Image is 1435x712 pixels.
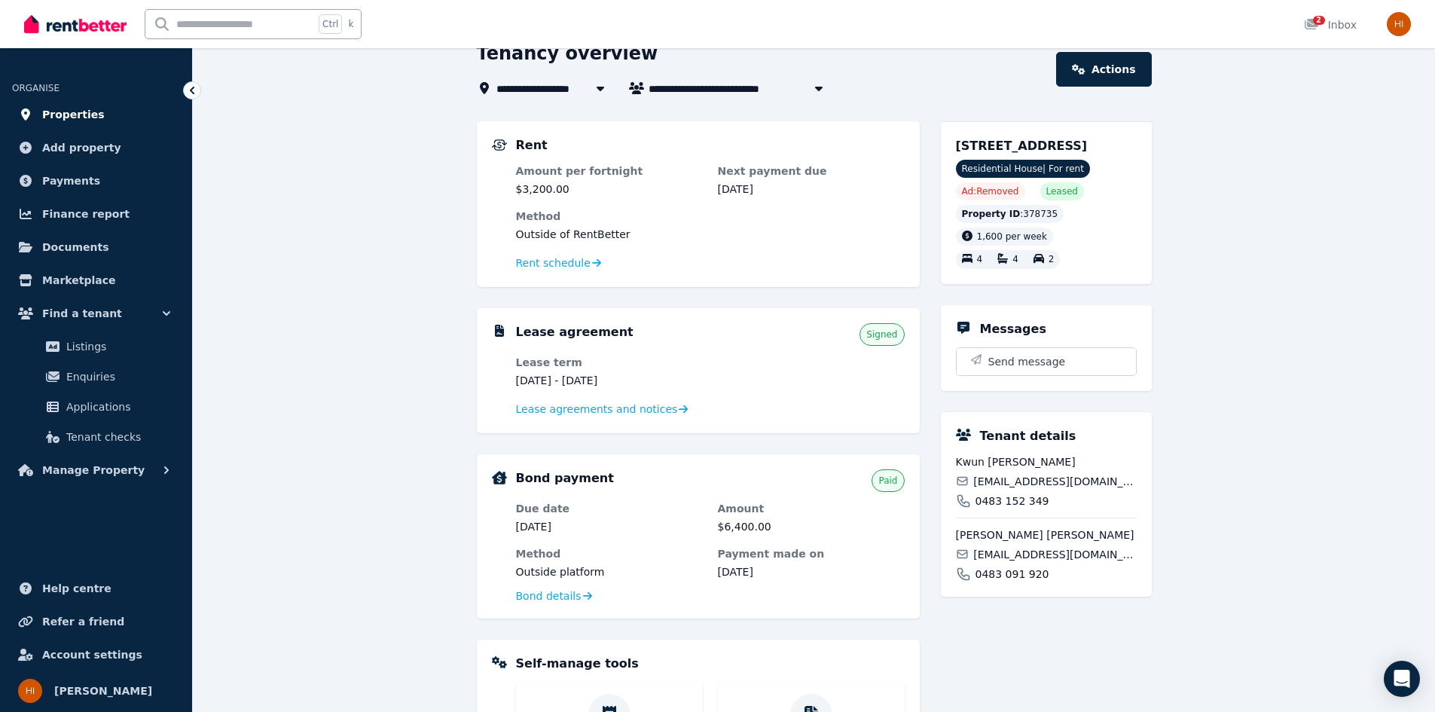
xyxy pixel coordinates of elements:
[516,402,678,417] span: Lease agreements and notices
[12,83,60,93] span: ORGANISE
[18,679,42,703] img: Hasan Imtiaz Ahamed
[12,265,180,295] a: Marketplace
[516,355,703,370] dt: Lease term
[18,332,174,362] a: Listings
[1304,17,1357,32] div: Inbox
[66,368,168,386] span: Enquiries
[956,527,1137,542] span: [PERSON_NAME] [PERSON_NAME]
[516,564,703,579] dd: Outside platform
[12,232,180,262] a: Documents
[477,41,658,66] h1: Tenancy overview
[492,471,507,484] img: Bond Details
[12,573,180,604] a: Help centre
[516,373,703,388] dd: [DATE] - [DATE]
[975,567,1049,582] span: 0483 091 920
[516,255,602,270] a: Rent schedule
[1387,12,1411,36] img: Hasan Imtiaz Ahamed
[42,613,124,631] span: Refer a friend
[516,136,548,154] h5: Rent
[718,501,905,516] dt: Amount
[12,455,180,485] button: Manage Property
[957,348,1136,375] button: Send message
[42,304,122,322] span: Find a tenant
[516,182,703,197] dd: $3,200.00
[516,227,905,242] dd: Outside of RentBetter
[12,607,180,637] a: Refer a friend
[42,172,100,190] span: Payments
[516,255,591,270] span: Rent schedule
[962,185,1019,197] span: Ad: Removed
[1046,185,1078,197] span: Leased
[1384,661,1420,697] div: Open Intercom Messenger
[516,501,703,516] dt: Due date
[977,231,1047,242] span: 1,600 per week
[42,139,121,157] span: Add property
[18,422,174,452] a: Tenant checks
[718,182,905,197] dd: [DATE]
[12,133,180,163] a: Add property
[42,271,115,289] span: Marketplace
[42,205,130,223] span: Finance report
[980,427,1076,445] h5: Tenant details
[718,163,905,179] dt: Next payment due
[12,99,180,130] a: Properties
[66,398,168,416] span: Applications
[718,546,905,561] dt: Payment made on
[42,579,111,597] span: Help centre
[516,519,703,534] dd: [DATE]
[988,354,1066,369] span: Send message
[12,199,180,229] a: Finance report
[516,323,634,341] h5: Lease agreement
[973,547,1136,562] span: [EMAIL_ADDRESS][DOMAIN_NAME]
[24,13,127,35] img: RentBetter
[516,588,582,604] span: Bond details
[319,14,342,34] span: Ctrl
[516,546,703,561] dt: Method
[516,588,592,604] a: Bond details
[492,139,507,151] img: Rental Payments
[42,105,105,124] span: Properties
[12,640,180,670] a: Account settings
[516,469,614,487] h5: Bond payment
[962,208,1021,220] span: Property ID
[956,139,1088,153] span: [STREET_ADDRESS]
[18,392,174,422] a: Applications
[12,298,180,328] button: Find a tenant
[956,160,1090,178] span: Residential House | For rent
[866,328,897,341] span: Signed
[1313,16,1325,25] span: 2
[878,475,897,487] span: Paid
[516,163,703,179] dt: Amount per fortnight
[975,494,1049,509] span: 0483 152 349
[42,238,109,256] span: Documents
[54,682,152,700] span: [PERSON_NAME]
[12,166,180,196] a: Payments
[977,255,983,265] span: 4
[516,209,905,224] dt: Method
[1056,52,1151,87] a: Actions
[980,320,1046,338] h5: Messages
[348,18,353,30] span: k
[956,454,1137,469] span: Kwun [PERSON_NAME]
[18,362,174,392] a: Enquiries
[973,474,1136,489] span: [EMAIL_ADDRESS][DOMAIN_NAME]
[66,338,168,356] span: Listings
[1049,255,1055,265] span: 2
[956,205,1064,223] div: : 378735
[718,564,905,579] dd: [DATE]
[1012,255,1018,265] span: 4
[516,655,639,673] h5: Self-manage tools
[42,646,142,664] span: Account settings
[718,519,905,534] dd: $6,400.00
[66,428,168,446] span: Tenant checks
[42,461,145,479] span: Manage Property
[516,402,688,417] a: Lease agreements and notices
